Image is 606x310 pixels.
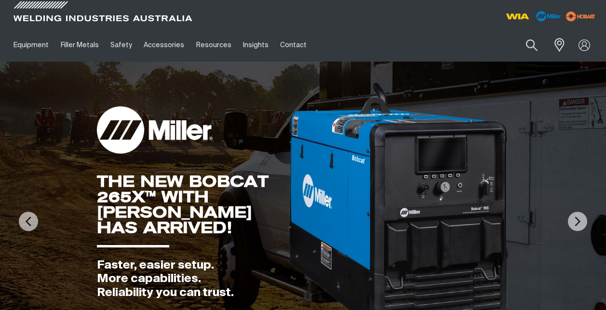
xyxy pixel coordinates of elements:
[274,28,312,62] a: Contact
[190,28,237,62] a: Resources
[568,212,587,231] img: NextArrow
[97,258,287,300] div: Faster, easier setup. More capabilities. Reliability you can trust.
[19,212,38,231] img: PrevArrow
[563,9,598,24] img: miller
[503,34,548,56] input: Product name or item number...
[138,28,190,62] a: Accessories
[515,34,548,56] button: Search products
[105,28,138,62] a: Safety
[8,28,451,62] nav: Main
[97,174,287,235] div: THE NEW BOBCAT 265X™ WITH [PERSON_NAME] HAS ARRIVED!
[237,28,274,62] a: Insights
[8,28,54,62] a: Equipment
[54,28,104,62] a: Filler Metals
